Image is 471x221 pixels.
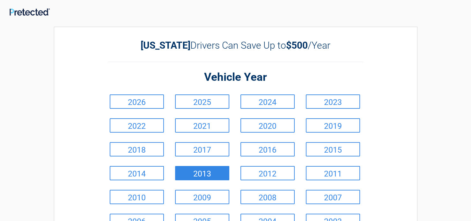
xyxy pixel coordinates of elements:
[110,190,164,204] a: 2010
[240,94,295,109] a: 2024
[306,94,360,109] a: 2023
[240,142,295,156] a: 2016
[108,40,363,51] h2: Drivers Can Save Up to /Year
[306,142,360,156] a: 2015
[240,190,295,204] a: 2008
[306,118,360,133] a: 2019
[108,70,363,85] h2: Vehicle Year
[175,94,229,109] a: 2025
[110,142,164,156] a: 2018
[306,190,360,204] a: 2007
[175,142,229,156] a: 2017
[10,8,50,16] img: Main Logo
[110,118,164,133] a: 2022
[175,190,229,204] a: 2009
[240,166,295,180] a: 2012
[175,118,229,133] a: 2021
[110,94,164,109] a: 2026
[110,166,164,180] a: 2014
[286,40,308,51] b: $500
[141,40,190,51] b: [US_STATE]
[306,166,360,180] a: 2011
[175,166,229,180] a: 2013
[240,118,295,133] a: 2020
